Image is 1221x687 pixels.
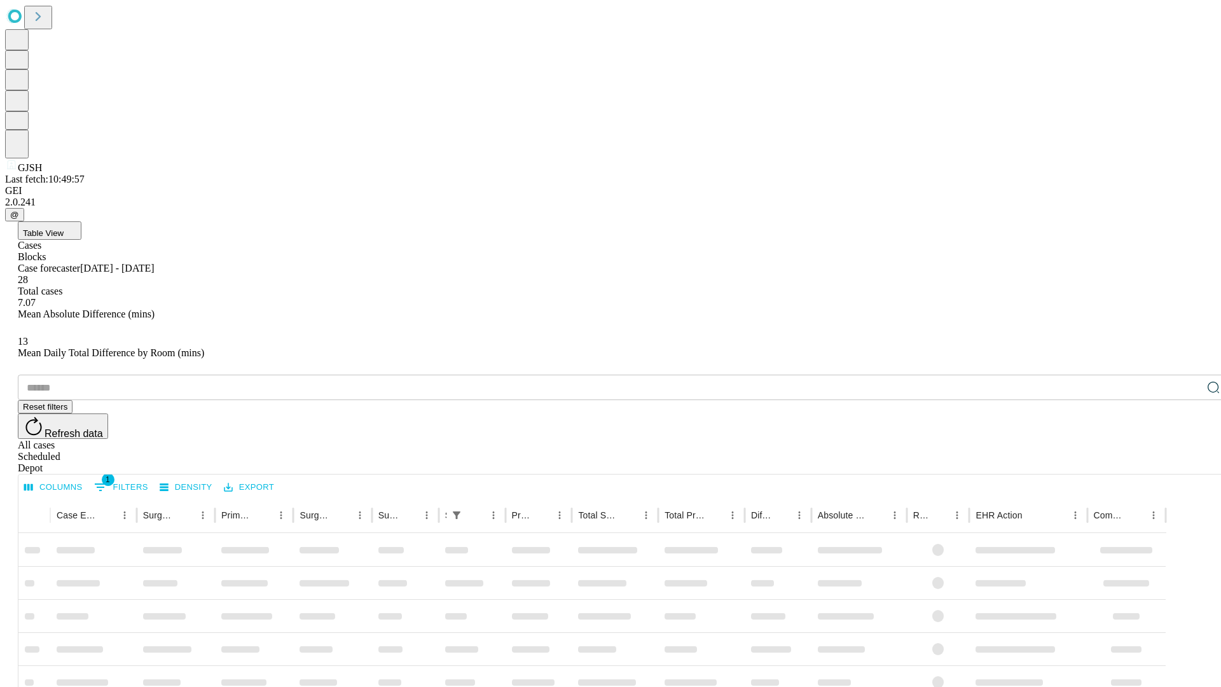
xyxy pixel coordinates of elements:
button: Sort [254,506,272,524]
span: 13 [18,336,28,347]
button: Refresh data [18,413,108,439]
button: Menu [886,506,904,524]
button: Sort [706,506,724,524]
div: Surgery Name [300,510,331,520]
div: Predicted In Room Duration [512,510,532,520]
div: 2.0.241 [5,197,1216,208]
div: Resolved in EHR [913,510,930,520]
div: Primary Service [221,510,253,520]
span: Table View [23,228,64,238]
span: Mean Absolute Difference (mins) [18,309,155,319]
div: Scheduled In Room Duration [445,510,446,520]
button: Show filters [91,477,151,497]
button: Sort [619,506,637,524]
span: Reset filters [23,402,67,412]
button: Sort [400,506,418,524]
button: Menu [1066,506,1084,524]
button: Export [221,478,277,497]
div: Case Epic Id [57,510,97,520]
span: 1 [102,473,114,486]
button: Menu [351,506,369,524]
button: Menu [194,506,212,524]
div: Difference [751,510,771,520]
button: Menu [272,506,290,524]
span: Last fetch: 10:49:57 [5,174,85,184]
button: Sort [333,506,351,524]
div: Total Predicted Duration [665,510,705,520]
div: Comments [1094,510,1126,520]
button: Menu [724,506,742,524]
button: Menu [485,506,502,524]
div: Surgery Date [378,510,399,520]
button: Menu [637,506,655,524]
div: 1 active filter [448,506,466,524]
span: Total cases [18,286,62,296]
span: 7.07 [18,297,36,308]
span: [DATE] - [DATE] [80,263,154,274]
button: Sort [176,506,194,524]
button: Menu [948,506,966,524]
span: Mean Daily Total Difference by Room (mins) [18,347,204,358]
span: GJSH [18,162,42,173]
button: Select columns [21,478,86,497]
button: Sort [1024,506,1042,524]
button: Sort [467,506,485,524]
button: Sort [773,506,790,524]
span: 28 [18,274,28,285]
button: Show filters [448,506,466,524]
button: Sort [533,506,551,524]
button: Sort [868,506,886,524]
div: Absolute Difference [818,510,867,520]
span: Refresh data [45,428,103,439]
div: Surgeon Name [143,510,175,520]
button: Menu [116,506,134,524]
button: Sort [1127,506,1145,524]
div: EHR Action [976,510,1022,520]
button: Menu [418,506,436,524]
button: @ [5,208,24,221]
button: Reset filters [18,400,72,413]
button: Sort [930,506,948,524]
span: @ [10,210,19,219]
button: Density [156,478,216,497]
button: Menu [790,506,808,524]
div: GEI [5,185,1216,197]
span: Case forecaster [18,263,80,274]
button: Menu [1145,506,1162,524]
div: Total Scheduled Duration [578,510,618,520]
button: Table View [18,221,81,240]
button: Sort [98,506,116,524]
button: Menu [551,506,569,524]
